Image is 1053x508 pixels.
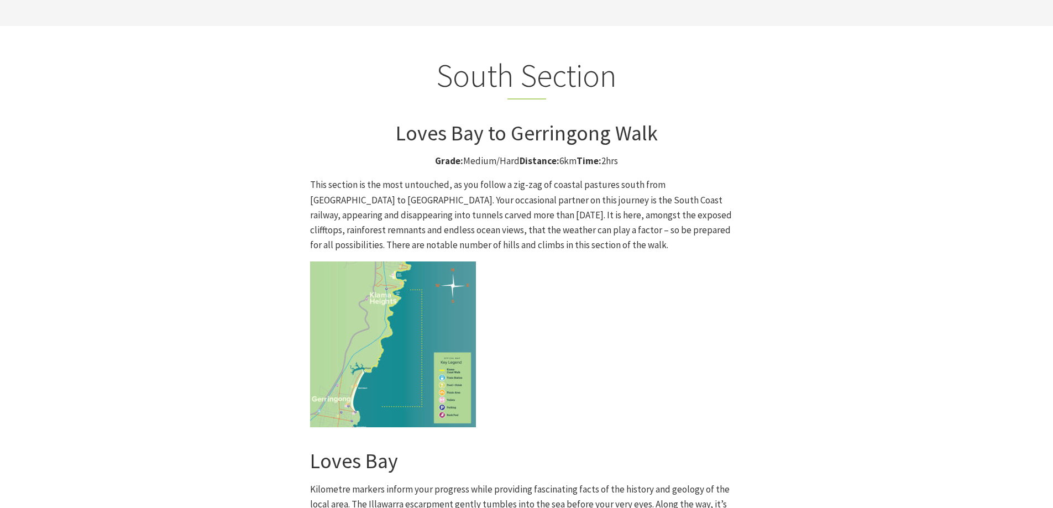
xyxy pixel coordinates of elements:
strong: Grade: [435,155,463,167]
p: Medium/Hard 6km 2hrs [310,154,743,169]
h3: Loves Bay [310,448,743,474]
p: This section is the most untouched, as you follow a zig-zag of coastal pastures south from [GEOGR... [310,177,743,253]
strong: Time: [577,155,601,167]
h2: South Section [310,56,743,99]
strong: Distance: [520,155,559,167]
img: Kiama Coast Walk South Section [310,261,476,427]
h3: Loves Bay to Gerringong Walk [310,121,743,146]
